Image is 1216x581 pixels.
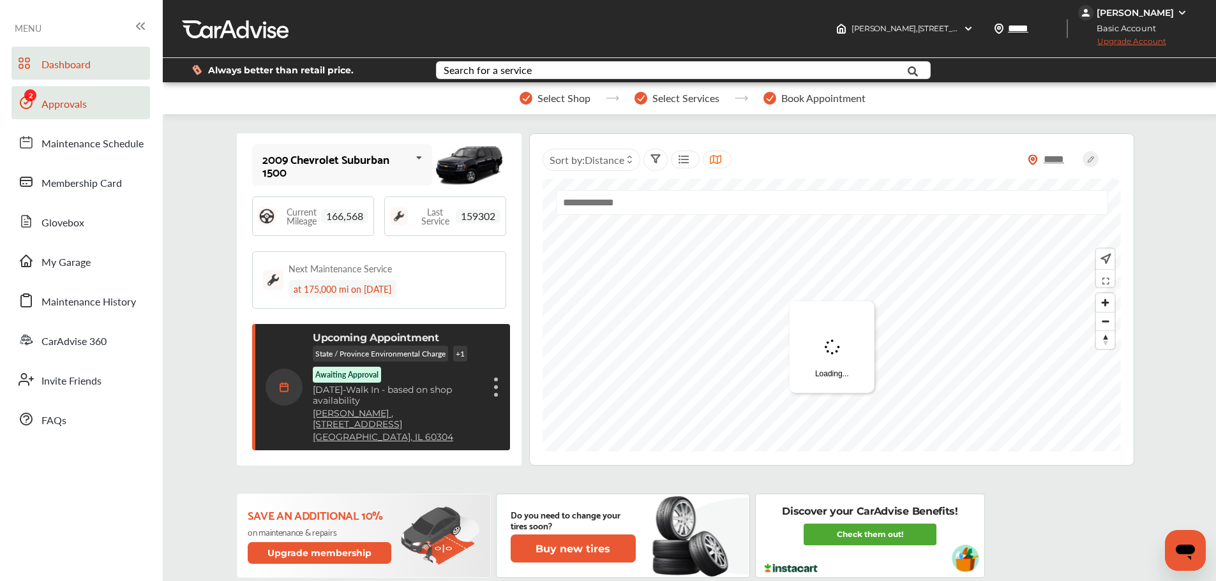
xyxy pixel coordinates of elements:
span: Current Mileage [282,207,321,225]
p: Discover your CarAdvise Benefits! [782,504,957,518]
span: Sort by : [550,152,624,167]
p: Upcoming Appointment [313,332,439,344]
button: Zoom in [1096,293,1115,312]
span: Upgrade Account [1078,36,1166,52]
img: location_vector_orange.38f05af8.svg [1028,154,1038,165]
a: [GEOGRAPHIC_DATA], IL 60304 [313,432,453,443]
img: maintenance_logo [263,270,283,290]
span: My Garage [41,254,91,271]
a: [PERSON_NAME] ,[STREET_ADDRESS] [313,408,482,430]
a: Maintenance History [11,284,150,317]
a: Invite Friends [11,363,150,396]
span: Membership Card [41,175,122,192]
a: Check them out! [804,524,936,545]
img: update-membership.81812027.svg [401,506,480,566]
button: Upgrade membership [248,542,392,564]
p: Do you need to change your tires soon? [511,509,636,531]
a: Membership Card [11,165,150,198]
span: MENU [15,23,41,33]
span: Always better than retail price. [208,66,354,75]
p: + 1 [453,346,467,362]
span: Invite Friends [41,373,101,390]
img: stepper-arrow.e24c07c6.svg [606,96,619,101]
img: stepper-arrow.e24c07c6.svg [735,96,748,101]
span: Book Appointment [781,92,866,104]
div: Next Maintenance Service [289,262,392,275]
img: instacart-logo.217963cc.svg [763,564,820,573]
span: FAQs [41,413,66,429]
span: - [343,384,346,395]
img: stepper-checkmark.b5569197.svg [763,92,776,105]
span: Zoom out [1096,313,1115,330]
span: 166,568 [321,209,368,223]
img: mobile_5808_st0640_046.jpg [432,137,506,193]
button: Zoom out [1096,312,1115,330]
div: Loading... [790,301,874,393]
p: on maintenance & repairs [248,527,394,537]
a: Dashboard [11,47,150,80]
span: Dashboard [41,57,91,73]
img: header-down-arrow.9dd2ce7d.svg [963,24,973,34]
p: State / Province Environmental Charge [313,346,448,362]
span: [PERSON_NAME] , [STREET_ADDRESS] [GEOGRAPHIC_DATA] , IL 60304 [852,24,1109,33]
span: Maintenance Schedule [41,136,144,152]
img: WGsFRI8htEPBVLJbROoPRyZpYNWhNONpIPPETTm6eUC0GeLEiAAAAAElFTkSuQmCC [1177,8,1187,18]
p: Save an additional 10% [248,508,394,522]
img: header-home-logo.8d720a4f.svg [836,24,846,34]
img: instacart-vehicle.0979a191.svg [952,545,979,572]
img: dollor_label_vector.a70140d1.svg [192,64,202,75]
img: new-tire.a0c7fe23.svg [651,490,735,581]
img: header-divider.bc55588e.svg [1067,19,1068,38]
a: Maintenance Schedule [11,126,150,159]
iframe: Button to launch messaging window [1165,530,1206,571]
img: maintenance_logo [390,207,408,225]
img: recenter.ce011a49.svg [1098,252,1111,266]
span: Select Services [652,92,719,104]
img: steering_logo [258,207,276,225]
div: Search for a service [444,65,532,75]
span: Last Service [414,207,456,225]
a: My Garage [11,244,150,277]
img: calendar-icon.35d1de04.svg [266,369,303,406]
p: Walk In - based on shop availability [313,385,482,406]
span: Glovebox [41,215,84,232]
span: 159302 [456,209,500,223]
span: Basic Account [1079,22,1166,35]
a: FAQs [11,402,150,436]
a: Approvals [11,86,150,119]
img: jVpblrzwTbfkPYzPPzSLxeg0AAAAASUVORK5CYII= [1078,5,1093,20]
div: 2009 Chevrolet Suburban 1500 [262,152,410,178]
p: Awaiting Approval [315,369,379,380]
img: stepper-checkmark.b5569197.svg [634,92,647,105]
span: Approvals [41,96,87,113]
span: Maintenance History [41,294,136,311]
img: location_vector.a44bc228.svg [994,24,1004,34]
div: [PERSON_NAME] [1097,7,1174,18]
a: Buy new tires [511,534,638,563]
button: Reset bearing to north [1096,330,1115,349]
canvas: Map [543,179,1121,452]
button: Buy new tires [511,534,636,563]
div: at 175,000 mi on [DATE] [289,280,396,298]
a: Glovebox [11,205,150,238]
span: [DATE] [313,384,343,395]
span: Select Shop [537,92,590,104]
a: CarAdvise 360 [11,323,150,357]
img: stepper-checkmark.b5569197.svg [520,92,532,105]
span: Distance [585,152,624,167]
span: CarAdvise 360 [41,334,107,350]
